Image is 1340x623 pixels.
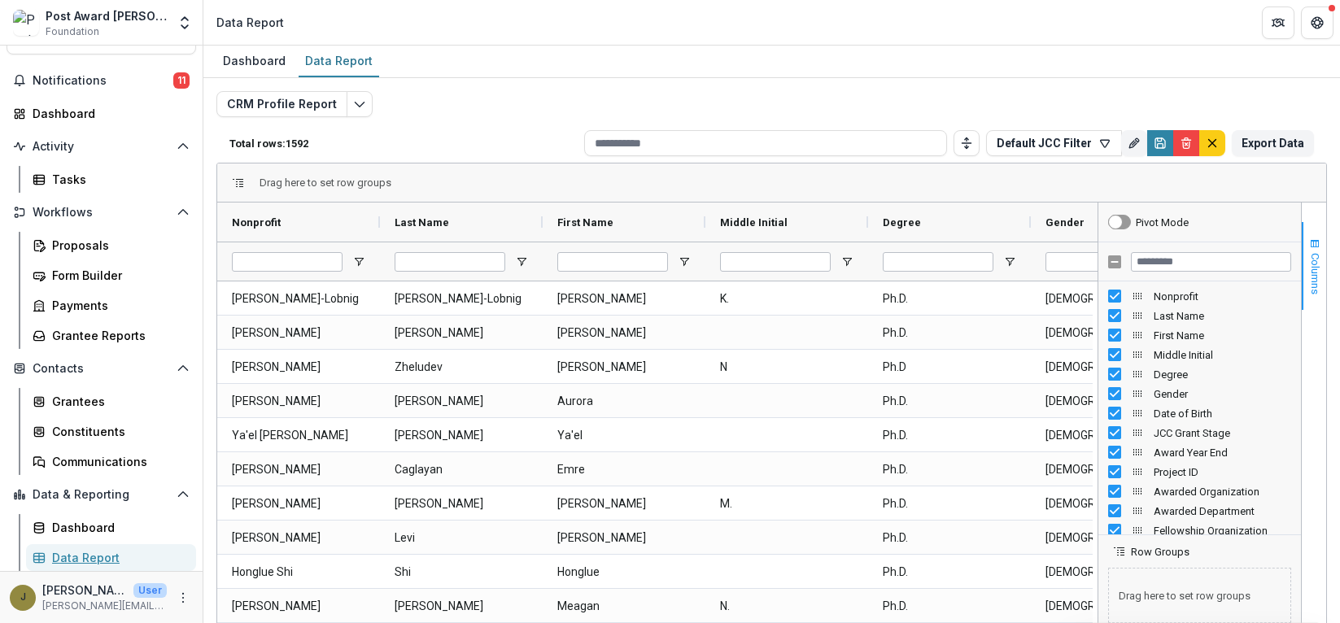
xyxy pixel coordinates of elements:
span: Ph.D. [883,487,1016,521]
span: Honglue Shi [232,555,365,589]
span: [PERSON_NAME] [232,351,365,384]
span: Ph.D. [883,419,1016,452]
span: Last Name [395,216,449,229]
input: First Name Filter Input [557,252,668,272]
input: Nonprofit Filter Input [232,252,343,272]
div: Gender Column [1098,384,1301,403]
button: Open Contacts [7,355,196,381]
span: Fellowship Organization [1154,525,1291,537]
input: Degree Filter Input [883,252,993,272]
button: Partners [1262,7,1294,39]
a: Constituents [26,418,196,445]
span: [DEMOGRAPHIC_DATA] [1045,419,1179,452]
a: Tasks [26,166,196,193]
p: User [133,583,167,598]
span: [PERSON_NAME] [232,316,365,350]
span: Ph.D. [883,590,1016,623]
button: CRM Profile Report [216,91,347,117]
div: Project ID Column [1098,462,1301,481]
span: Ya'el [557,419,691,452]
div: Pivot Mode [1136,216,1189,229]
img: Post Award Jane Coffin Childs Memorial Fund [13,10,39,36]
span: [DEMOGRAPHIC_DATA] [1045,590,1179,623]
span: Meagan [557,590,691,623]
button: Toggle auto height [954,130,980,156]
div: Payments [52,297,183,314]
span: First Name [1154,329,1291,342]
button: Open Filter Menu [678,255,691,268]
span: Columns [1309,253,1321,294]
span: Drag here to set row groups [1108,568,1291,623]
span: [PERSON_NAME] [232,453,365,486]
input: Gender Filter Input [1045,252,1156,272]
span: Ph.D [883,351,1016,384]
div: JCC Grant Stage Column [1098,423,1301,442]
span: [PERSON_NAME] [232,385,365,418]
button: Delete [1173,130,1199,156]
a: Payments [26,292,196,319]
span: [DEMOGRAPHIC_DATA] [1045,453,1179,486]
span: Ya'el [PERSON_NAME] [232,419,365,452]
a: Form Builder [26,262,196,289]
button: Open Filter Menu [1003,255,1016,268]
div: Date of Birth Column [1098,403,1301,423]
span: [PERSON_NAME] [395,316,528,350]
span: Date of Birth [1154,407,1291,420]
div: Dashboard [52,519,183,536]
input: Last Name Filter Input [395,252,505,272]
button: Edit selected report [347,91,373,117]
span: Degree [883,216,921,229]
span: Ph.D. [883,282,1016,316]
div: Grantee Reports [52,327,183,344]
button: Open Data & Reporting [7,481,196,508]
span: [DEMOGRAPHIC_DATA] [1045,555,1179,589]
span: Ph.D. [883,555,1016,589]
span: Awarded Department [1154,505,1291,517]
button: Open Filter Menu [515,255,528,268]
span: First Name [557,216,613,229]
span: Workflows [33,206,170,220]
a: Dashboard [26,514,196,541]
span: Notifications [33,74,173,88]
div: Data Report [299,49,379,72]
div: Tasks [52,171,183,188]
span: Aurora [557,385,691,418]
span: N [720,351,853,384]
div: Awarded Organization Column [1098,481,1301,501]
a: Dashboard [7,100,196,127]
span: [PERSON_NAME] [232,487,365,521]
span: Nonprofit [1154,290,1291,303]
div: Communications [52,453,183,470]
span: Project ID [1154,466,1291,478]
button: Rename [1121,130,1147,156]
span: Degree [1154,368,1291,381]
span: Foundation [46,24,99,39]
span: Ph.D. [883,316,1016,350]
a: Communications [26,448,196,475]
span: [PERSON_NAME] [557,521,691,555]
p: Total rows: 1592 [229,137,578,150]
span: N. [720,590,853,623]
span: Ph.D. [883,453,1016,486]
span: Drag here to set row groups [260,176,391,189]
div: Middle Initial Column [1098,345,1301,364]
span: [PERSON_NAME] [232,590,365,623]
button: More [173,588,193,608]
span: Row Groups [1131,546,1189,558]
span: [DEMOGRAPHIC_DATA] [1045,316,1179,350]
div: Jamie [20,592,26,603]
div: Grantees [52,393,183,410]
span: Gender [1154,388,1291,400]
a: Proposals [26,232,196,259]
div: Post Award [PERSON_NAME] Childs Memorial Fund [46,7,167,24]
span: 11 [173,72,190,89]
span: Emre [557,453,691,486]
span: [PERSON_NAME] [557,487,691,521]
div: Dashboard [33,105,183,122]
span: [PERSON_NAME] [395,419,528,452]
span: [DEMOGRAPHIC_DATA] [1045,351,1179,384]
button: Save [1147,130,1173,156]
div: Nonprofit Column [1098,286,1301,306]
span: [PERSON_NAME] [395,590,528,623]
span: K. [720,282,853,316]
